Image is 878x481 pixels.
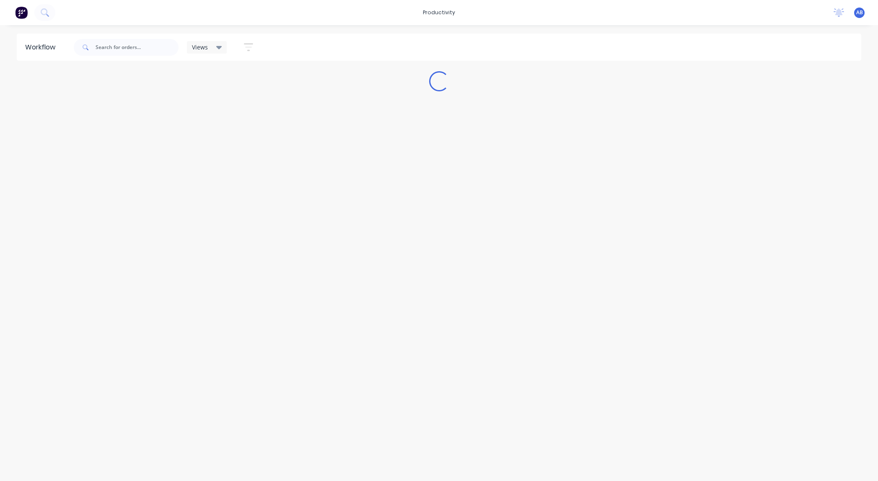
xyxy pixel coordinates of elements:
[192,43,208,52] span: Views
[856,9,863,16] span: AB
[15,6,28,19] img: Factory
[25,42,60,52] div: Workflow
[419,6,459,19] div: productivity
[96,39,179,56] input: Search for orders...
